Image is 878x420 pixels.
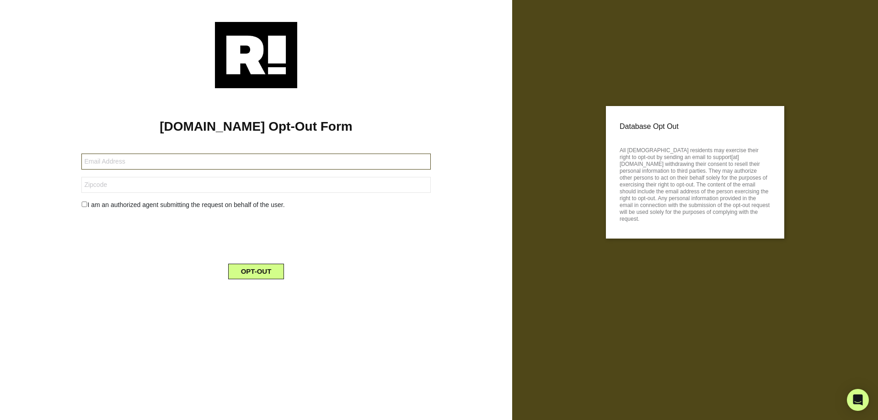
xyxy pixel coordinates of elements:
p: Database Opt Out [620,120,771,133]
div: Open Intercom Messenger [847,389,869,411]
h1: [DOMAIN_NAME] Opt-Out Form [14,119,498,134]
p: All [DEMOGRAPHIC_DATA] residents may exercise their right to opt-out by sending an email to suppo... [620,144,771,223]
input: Email Address [81,154,430,170]
img: Retention.com [215,22,297,88]
input: Zipcode [81,177,430,193]
button: OPT-OUT [228,264,284,279]
div: I am an authorized agent submitting the request on behalf of the user. [75,200,437,210]
iframe: reCAPTCHA [187,217,326,253]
